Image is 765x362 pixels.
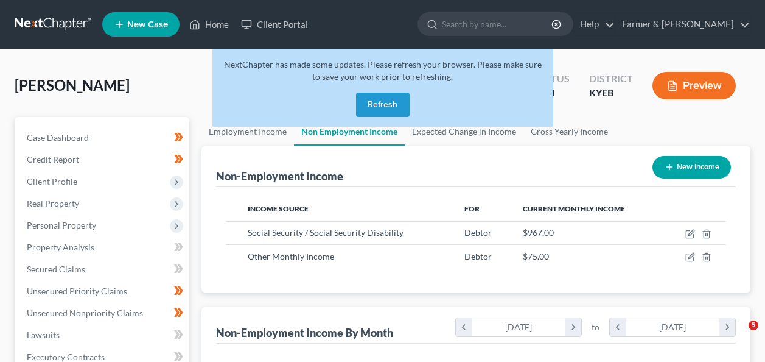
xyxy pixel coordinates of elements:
[610,318,626,336] i: chevron_left
[27,242,94,252] span: Property Analysis
[724,321,753,350] iframe: Intercom live chat
[27,264,85,274] span: Secured Claims
[127,20,168,29] span: New Case
[17,258,189,280] a: Secured Claims
[248,227,403,238] span: Social Security / Social Security Disability
[27,198,79,208] span: Real Property
[592,321,599,333] span: to
[183,13,235,35] a: Home
[652,72,736,99] button: Preview
[464,204,480,213] span: For
[216,325,393,340] div: Non-Employment Income By Month
[464,251,492,261] span: Debtor
[27,330,60,340] span: Lawsuits
[17,324,189,346] a: Lawsuits
[719,318,735,336] i: chevron_right
[27,220,96,230] span: Personal Property
[27,286,127,296] span: Unsecured Priority Claims
[652,156,731,179] button: New Income
[235,13,314,35] a: Client Portal
[17,302,189,324] a: Unsecured Nonpriority Claims
[589,86,633,100] div: KYEB
[456,318,472,336] i: chevron_left
[523,251,549,261] span: $75.00
[589,72,633,86] div: District
[27,176,77,186] span: Client Profile
[17,127,189,149] a: Case Dashboard
[216,169,343,183] div: Non-Employment Income
[464,227,492,238] span: Debtor
[27,132,89,143] span: Case Dashboard
[17,149,189,171] a: Credit Report
[749,321,758,330] span: 5
[523,204,625,213] span: Current Monthly Income
[248,204,309,213] span: Income Source
[472,318,565,336] div: [DATE]
[27,308,143,318] span: Unsecured Nonpriority Claims
[15,76,130,94] span: [PERSON_NAME]
[442,13,553,35] input: Search by name...
[523,117,615,146] a: Gross Yearly Income
[201,117,294,146] a: Employment Income
[616,13,750,35] a: Farmer & [PERSON_NAME]
[565,318,581,336] i: chevron_right
[356,93,410,117] button: Refresh
[224,59,542,82] span: NextChapter has made some updates. Please refresh your browser. Please make sure to save your wor...
[523,227,554,238] span: $967.00
[17,236,189,258] a: Property Analysis
[27,154,79,165] span: Credit Report
[574,13,615,35] a: Help
[27,352,105,362] span: Executory Contracts
[626,318,719,336] div: [DATE]
[248,251,334,261] span: Other Monthly Income
[17,280,189,302] a: Unsecured Priority Claims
